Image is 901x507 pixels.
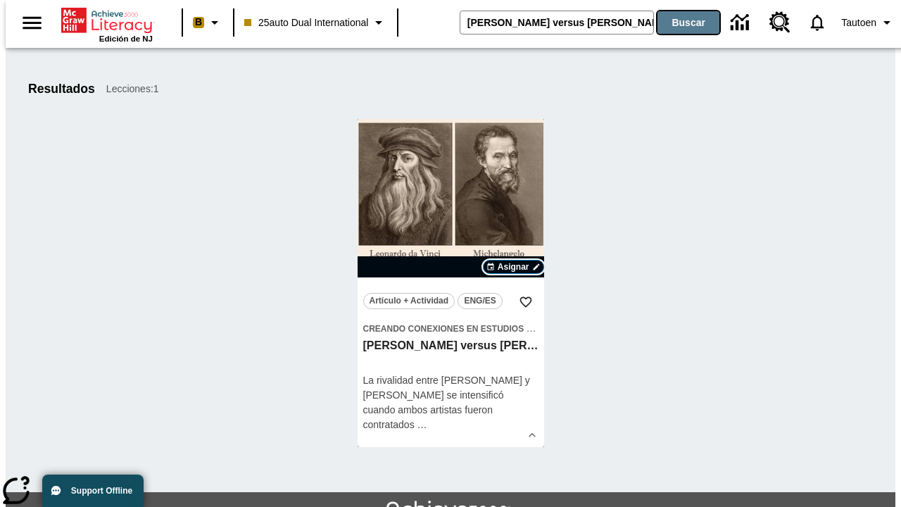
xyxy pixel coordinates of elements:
[244,15,368,30] span: 25auto Dual International
[458,293,503,309] button: ENG/ES
[187,10,229,35] button: Boost El color de la clase es melocotón. Cambiar el color de la clase.
[464,294,496,308] span: ENG/ES
[106,82,159,96] span: Lecciones : 1
[483,260,544,274] button: Asignar Elegir fechas
[841,15,876,30] span: Tautoen
[836,10,901,35] button: Perfil/Configuración
[657,11,719,34] button: Buscar
[11,2,53,44] button: Abrir el menú lateral
[522,425,543,446] button: Ver más
[363,324,569,334] span: Creando conexiones en Estudios Sociales
[195,13,202,31] span: B
[513,289,538,315] button: Añadir a mis Favoritas
[363,293,455,309] button: Artículo + Actividad
[460,11,653,34] input: Buscar campo
[363,321,538,336] span: Tema: Creando conexiones en Estudios Sociales/Historia universal II
[61,6,153,35] a: Portada
[239,10,393,35] button: Clase: 25auto Dual International, Selecciona una clase
[363,339,538,353] h3: Miguel Ángel versus Leonardo
[370,294,449,308] span: Artículo + Actividad
[761,4,799,42] a: Centro de recursos, Se abrirá en una pestaña nueva.
[61,5,153,43] div: Portada
[417,419,427,430] span: …
[358,119,544,447] div: lesson details
[42,475,144,507] button: Support Offline
[498,261,529,273] span: Asignar
[99,35,153,43] span: Edición de NJ
[722,4,761,42] a: Centro de información
[363,373,538,432] div: La rivalidad entre [PERSON_NAME] y [PERSON_NAME] se intensificó cuando ambos artistas fueron cont...
[28,82,95,96] h1: Resultados
[799,4,836,41] a: Notificaciones
[71,486,132,496] span: Support Offline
